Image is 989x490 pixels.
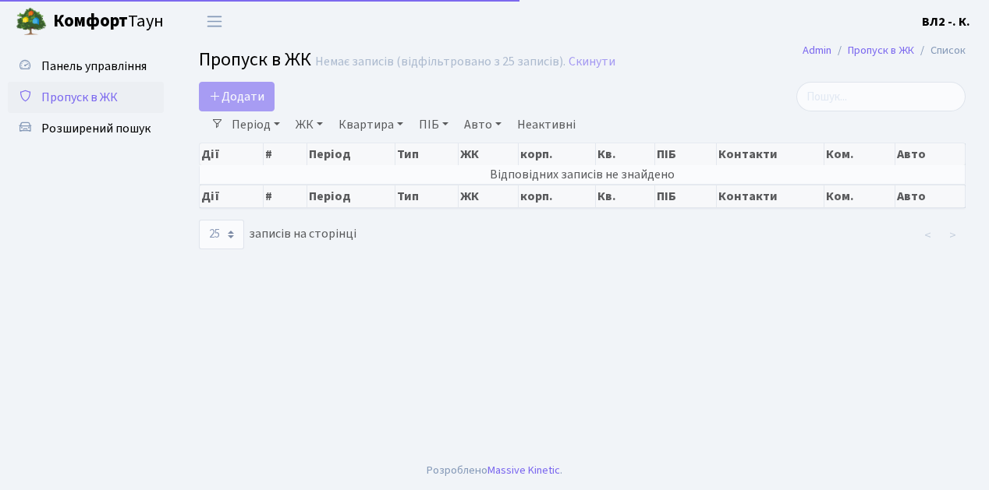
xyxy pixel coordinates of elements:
input: Пошук... [796,82,966,111]
th: Ком. [824,143,895,165]
b: Комфорт [53,9,128,33]
th: корп. [519,143,596,165]
a: Період [225,111,286,138]
th: Період [307,185,395,208]
a: ЖК [289,111,329,138]
th: Контакти [717,185,825,208]
a: Авто [458,111,508,138]
a: ПІБ [413,111,455,138]
th: Дії [200,143,264,165]
a: Admin [803,42,831,58]
th: # [264,185,307,208]
a: Неактивні [511,111,582,138]
div: Немає записів (відфільтровано з 25 записів). [315,55,565,69]
img: logo.png [16,6,47,37]
a: Massive Kinetic [487,462,560,478]
span: Таун [53,9,164,35]
div: Розроблено . [427,462,562,479]
th: Кв. [596,185,655,208]
th: корп. [519,185,596,208]
a: Панель управління [8,51,164,82]
button: Переключити навігацію [195,9,234,34]
span: Пропуск в ЖК [199,46,311,73]
td: Відповідних записів не знайдено [200,165,966,184]
a: Скинути [569,55,615,69]
th: Період [307,143,395,165]
a: ВЛ2 -. К. [922,12,970,31]
th: Тип [395,143,459,165]
span: Панель управління [41,58,147,75]
a: Розширений пошук [8,113,164,144]
a: Пропуск в ЖК [848,42,914,58]
a: Додати [199,82,275,111]
th: ПІБ [655,185,716,208]
li: Список [914,42,966,59]
span: Розширений пошук [41,120,151,137]
th: Контакти [717,143,825,165]
a: Квартира [332,111,409,138]
nav: breadcrumb [779,34,989,67]
th: ЖК [459,143,519,165]
th: ЖК [459,185,519,208]
th: Тип [395,185,459,208]
th: # [264,143,307,165]
span: Пропуск в ЖК [41,89,118,106]
th: Авто [895,185,966,208]
th: Ком. [824,185,895,208]
a: Пропуск в ЖК [8,82,164,113]
th: ПІБ [655,143,716,165]
th: Кв. [596,143,655,165]
th: Авто [895,143,966,165]
b: ВЛ2 -. К. [922,13,970,30]
label: записів на сторінці [199,220,356,249]
select: записів на сторінці [199,220,244,249]
span: Додати [209,88,264,105]
th: Дії [200,185,264,208]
